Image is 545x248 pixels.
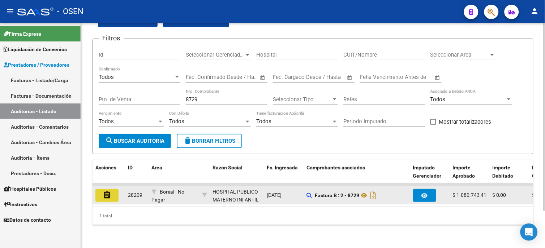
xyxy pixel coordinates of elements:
i: Descargar documento [369,190,378,201]
span: Buscar Auditoria [105,138,164,144]
span: Seleccionar Area [430,52,489,58]
span: Firma Express [4,30,41,38]
mat-icon: menu [6,7,14,15]
div: 1 total [93,207,533,225]
div: - 30711560099 [213,188,261,203]
span: Hospitales Públicos [4,185,56,193]
strong: Factura B : 2 - 8729 [315,192,359,198]
div: Open Intercom Messenger [520,223,538,241]
span: Todos [169,118,184,125]
span: Seleccionar Gerenciador [186,52,244,58]
button: Borrar Filtros [177,134,242,148]
span: Borrar Filtros [183,138,235,144]
input: Start date [273,74,296,80]
span: Acciones [95,165,116,170]
span: $ 0,00 [493,192,506,198]
button: Open calendar [434,74,442,82]
mat-icon: delete [183,136,192,145]
span: Comprobantes asociados [306,165,365,170]
span: [DATE] [267,192,282,198]
span: Todos [256,118,271,125]
span: 28209 [128,192,142,198]
span: ID [128,165,133,170]
span: Liquidación de Convenios [4,45,67,53]
input: End date [303,74,338,80]
span: Imputado Gerenciador [413,165,442,179]
span: $ 1.080.743,41 [453,192,487,198]
datatable-header-cell: Acciones [93,160,125,192]
mat-icon: person [531,7,539,15]
h3: Filtros [99,33,124,43]
datatable-header-cell: Area [149,160,199,192]
datatable-header-cell: Importe Debitado [490,160,529,192]
span: Todos [99,118,114,125]
datatable-header-cell: Fc. Ingresada [264,160,304,192]
button: Open calendar [346,74,354,82]
span: Mostrar totalizadores [439,118,492,126]
input: Start date [186,74,209,80]
div: HOSPITAL PUBLICO MATERNO INFANTIL SOCIEDAD DEL ESTADO [213,188,261,221]
span: Importe Aprobado [453,165,475,179]
span: Exportar CSV [104,17,152,24]
span: Area [151,165,162,170]
mat-icon: assignment [103,191,111,199]
datatable-header-cell: Imputado Gerenciador [410,160,450,192]
datatable-header-cell: Importe Aprobado [450,160,490,192]
mat-icon: search [105,136,114,145]
datatable-header-cell: ID [125,160,149,192]
span: Boreal - No Pagar [151,189,184,203]
input: End date [216,74,251,80]
button: Buscar Auditoria [99,134,171,148]
span: Todos [99,74,114,80]
span: Seleccionar Tipo [273,96,331,103]
button: Open calendar [259,74,267,82]
span: Importe Debitado [493,165,514,179]
span: Todos [430,96,446,103]
span: Razon Social [213,165,243,170]
datatable-header-cell: Comprobantes asociados [304,160,410,192]
datatable-header-cell: Razon Social [210,160,264,192]
span: Datos de contacto [4,216,51,224]
span: Fc. Ingresada [267,165,298,170]
span: - OSEN [57,4,83,19]
span: Prestadores / Proveedores [4,61,69,69]
span: Instructivos [4,200,37,208]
